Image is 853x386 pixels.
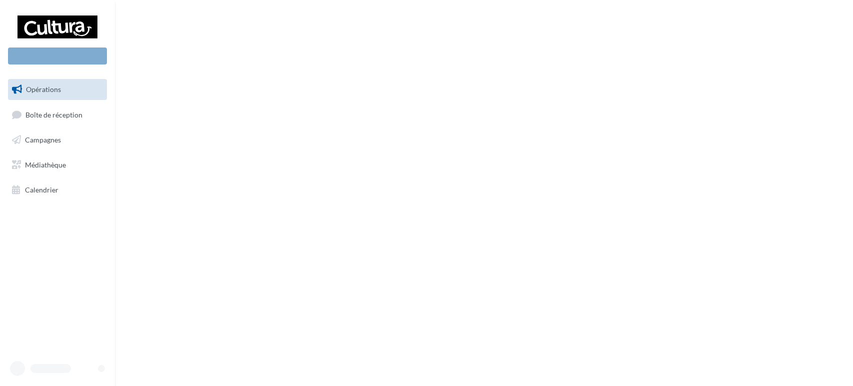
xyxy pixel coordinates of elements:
div: Nouvelle campagne [8,47,107,64]
a: Boîte de réception [6,104,109,125]
span: Médiathèque [25,160,66,169]
a: Médiathèque [6,154,109,175]
a: Opérations [6,79,109,100]
a: Calendrier [6,179,109,200]
span: Boîte de réception [25,110,82,118]
a: Campagnes [6,129,109,150]
span: Calendrier [25,185,58,193]
span: Opérations [26,85,61,93]
span: Campagnes [25,135,61,144]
